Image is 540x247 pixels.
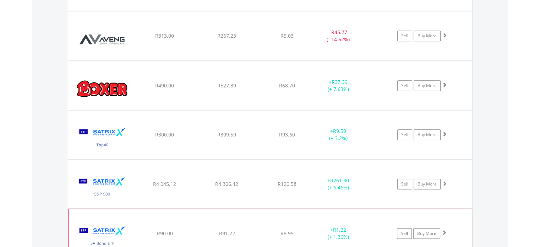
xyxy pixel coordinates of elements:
[414,179,441,189] a: Buy More
[413,228,440,239] a: Buy More
[414,129,441,140] a: Buy More
[278,181,296,187] span: R120.58
[280,32,294,39] span: R5.03
[397,129,412,140] a: Sell
[279,82,295,89] span: R68.70
[397,228,412,239] a: Sell
[414,31,441,41] a: Buy More
[155,32,174,39] span: R313.00
[155,82,174,89] span: R490.00
[157,230,173,237] span: R90.00
[219,230,235,237] span: R91.22
[332,79,348,85] span: R37.39
[312,79,365,93] div: + (+ 7.63%)
[330,177,349,184] span: R261.30
[72,119,133,157] img: EQU.ZA.STX40.png
[414,80,441,91] a: Buy More
[397,80,412,91] a: Sell
[333,128,346,134] span: R9.59
[217,131,236,138] span: R309.59
[217,32,236,39] span: R267.23
[397,31,412,41] a: Sell
[312,128,365,142] div: + (+ 3.2%)
[331,29,347,36] span: R45.77
[311,226,365,241] div: + (+ 1.36%)
[215,181,238,187] span: R4 306.42
[217,82,236,89] span: R527.39
[72,70,133,108] img: EQU.ZA.BOX.png
[280,230,294,237] span: R8.95
[333,226,346,233] span: R1.22
[155,131,174,138] span: R300.00
[312,29,365,43] div: - (- 14.62%)
[153,181,176,187] span: R4 045.12
[397,179,412,189] a: Sell
[279,131,295,138] span: R93.60
[312,177,365,191] div: + (+ 6.46%)
[72,20,133,59] img: EQU.ZA.AEG.png
[72,169,133,207] img: EQU.ZA.STX500.png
